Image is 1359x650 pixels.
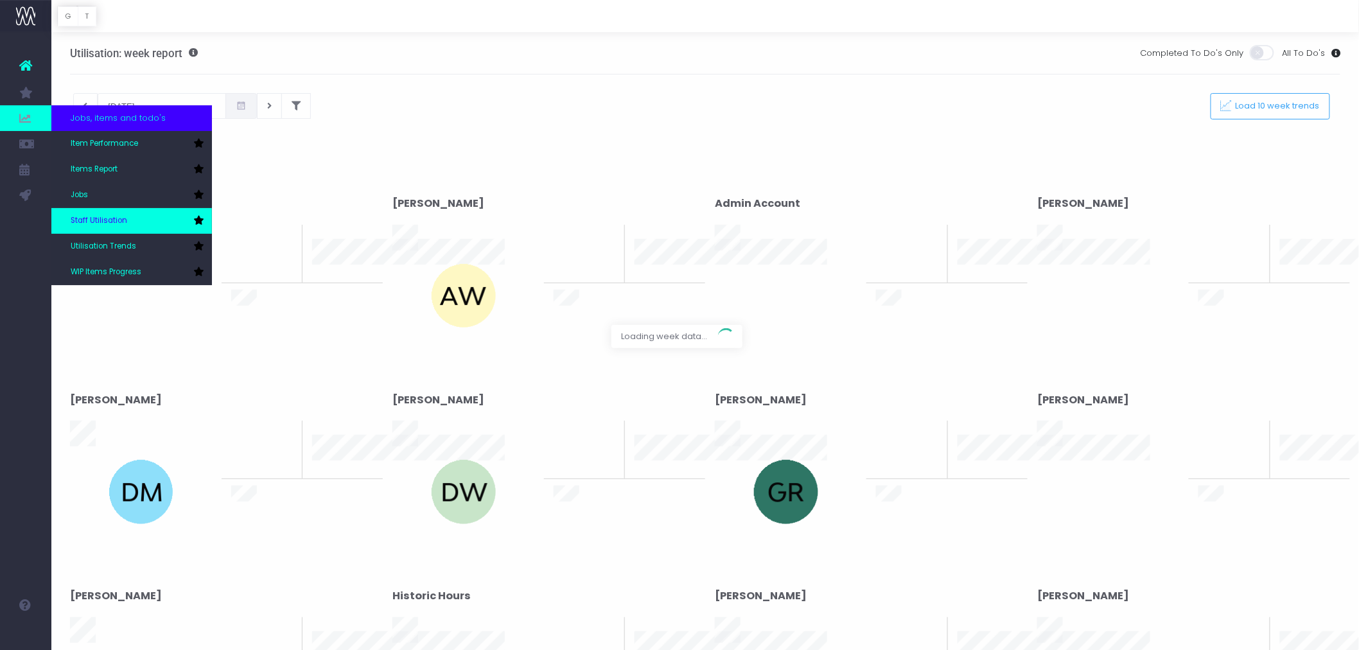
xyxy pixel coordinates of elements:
[71,138,138,150] span: Item Performance
[71,267,141,278] span: WIP Items Progress
[71,112,166,125] span: Jobs, items and todo's
[58,6,96,26] div: Vertical button group
[51,131,212,157] a: Item Performance
[16,624,35,644] img: images/default_profile_image.png
[71,215,127,227] span: Staff Utilisation
[71,164,118,175] span: Items Report
[51,234,212,259] a: Utilisation Trends
[78,6,96,26] button: T
[51,182,212,208] a: Jobs
[611,325,717,348] span: Loading week data...
[51,259,212,285] a: WIP Items Progress
[58,6,78,26] button: G
[71,189,88,201] span: Jobs
[51,208,212,234] a: Staff Utilisation
[71,241,136,252] span: Utilisation Trends
[51,157,212,182] a: Items Report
